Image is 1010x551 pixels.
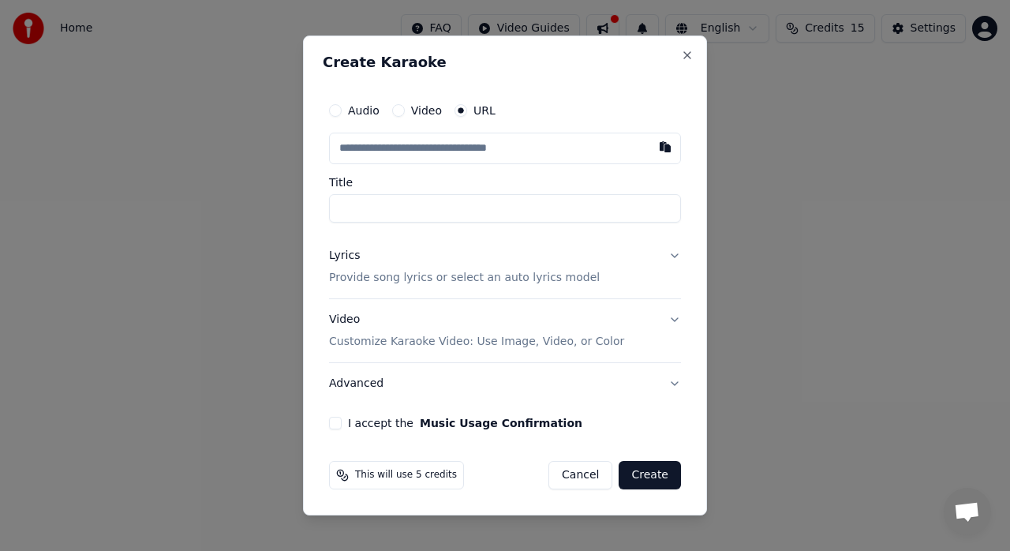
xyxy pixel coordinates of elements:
span: This will use 5 credits [355,469,457,482]
p: Customize Karaoke Video: Use Image, Video, or Color [329,334,624,350]
label: Audio [348,105,380,116]
button: Cancel [548,461,612,489]
label: URL [473,105,496,116]
button: VideoCustomize Karaoke Video: Use Image, Video, or Color [329,299,681,362]
div: Lyrics [329,248,360,264]
div: Video [329,312,624,350]
button: I accept the [420,418,582,429]
h2: Create Karaoke [323,55,687,69]
label: Video [411,105,442,116]
p: Provide song lyrics or select an auto lyrics model [329,270,600,286]
button: LyricsProvide song lyrics or select an auto lyrics model [329,235,681,298]
button: Create [619,461,681,489]
label: I accept the [348,418,582,429]
button: Advanced [329,363,681,404]
label: Title [329,177,681,188]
